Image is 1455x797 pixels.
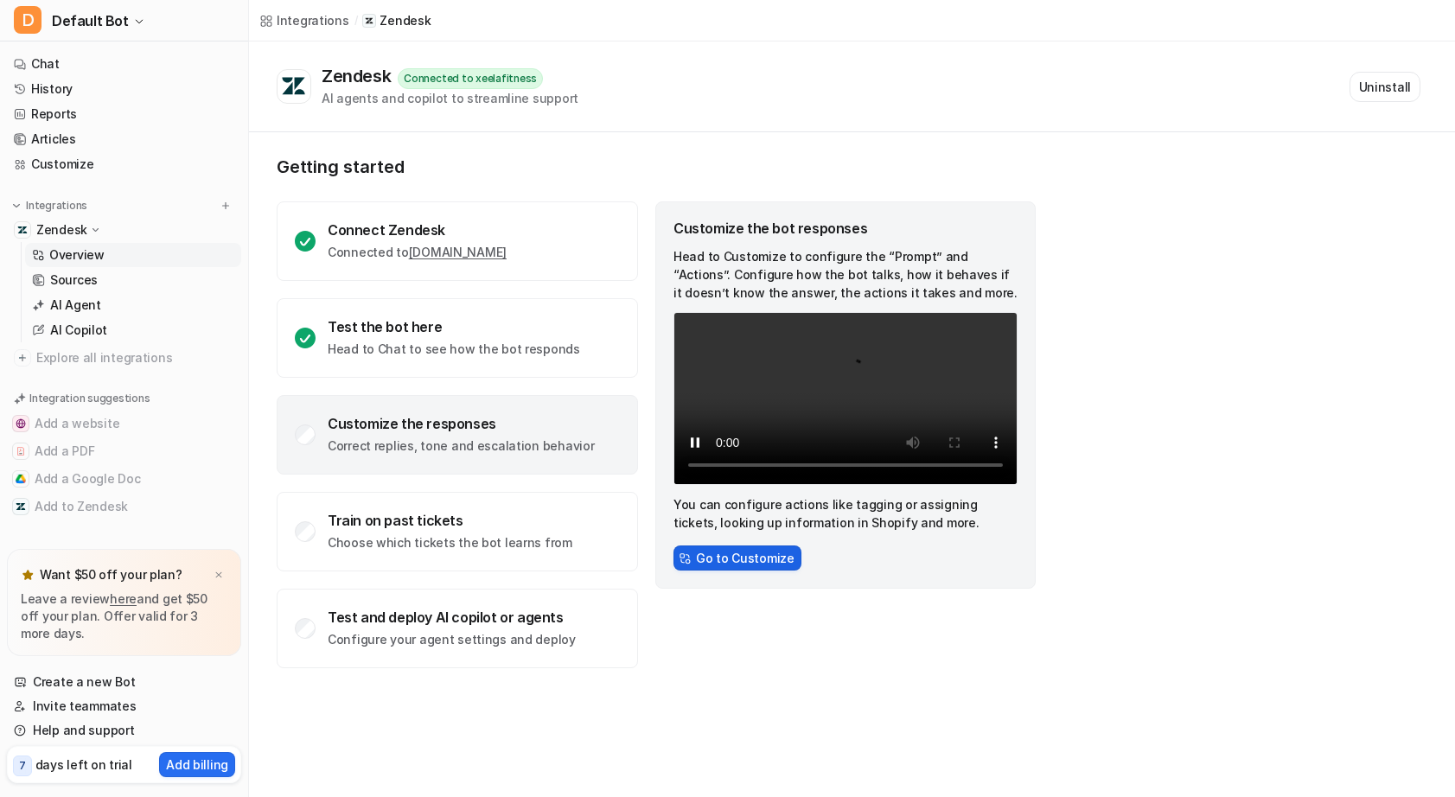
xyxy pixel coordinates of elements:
img: star [21,568,35,582]
p: AI Copilot [50,322,107,339]
p: Integrations [26,199,87,213]
a: Create a new Bot [7,670,241,694]
span: / [354,13,358,29]
button: Go to Customize [673,545,801,571]
span: D [14,6,41,34]
a: Sources [25,268,241,292]
button: Integrations [7,197,93,214]
img: Add a Google Doc [16,474,26,484]
a: Zendesk [362,12,431,29]
a: Chat [7,52,241,76]
video: Your browser does not support the video tag. [673,312,1018,485]
a: Overview [25,243,241,267]
div: Customize the bot responses [673,220,1018,237]
div: Connected to xeelafitness [398,68,543,89]
img: CstomizeIcon [679,552,691,564]
img: x [214,570,224,581]
span: Explore all integrations [36,344,234,372]
p: Leave a review and get $50 off your plan. Offer valid for 3 more days. [21,590,227,642]
a: AI Agent [25,293,241,317]
button: Add a Google DocAdd a Google Doc [7,465,241,493]
p: Configure your agent settings and deploy [328,631,576,648]
p: Connected to [328,244,507,261]
p: AI Agent [50,296,101,314]
button: Add billing [159,752,235,777]
div: Integrations [277,11,349,29]
p: Head to Chat to see how the bot responds [328,341,580,358]
img: explore all integrations [14,349,31,367]
button: Add a PDFAdd a PDF [7,437,241,465]
a: Help and support [7,718,241,743]
button: Add to ZendeskAdd to Zendesk [7,493,241,520]
a: Explore all integrations [7,346,241,370]
p: Correct replies, tone and escalation behavior [328,437,594,455]
a: History [7,77,241,101]
p: days left on trial [35,756,132,774]
a: here [110,591,137,606]
p: Choose which tickets the bot learns from [328,534,572,552]
button: Add a websiteAdd a website [7,410,241,437]
p: Getting started [277,156,1037,177]
div: Zendesk [322,66,398,86]
img: expand menu [10,200,22,212]
p: Head to Customize to configure the “Prompt” and “Actions”. Configure how the bot talks, how it be... [673,247,1018,302]
p: You can configure actions like tagging or assigning tickets, looking up information in Shopify an... [673,495,1018,532]
p: Zendesk [36,221,87,239]
p: 7 [19,758,26,774]
a: Invite teammates [7,694,241,718]
p: Integration suggestions [29,391,150,406]
span: Default Bot [52,9,129,33]
img: Zendesk logo [281,76,307,97]
img: Add a PDF [16,446,26,456]
p: Zendesk [380,12,431,29]
a: [DOMAIN_NAME] [409,245,507,259]
a: Customize [7,152,241,176]
a: AI Copilot [25,318,241,342]
div: AI agents and copilot to streamline support [322,89,578,107]
p: Sources [50,271,98,289]
a: Articles [7,127,241,151]
div: Connect Zendesk [328,221,507,239]
div: Test and deploy AI copilot or agents [328,609,576,626]
img: menu_add.svg [220,200,232,212]
p: Add billing [166,756,228,774]
div: Train on past tickets [328,512,572,529]
img: Add to Zendesk [16,501,26,512]
button: Uninstall [1350,72,1420,102]
img: Zendesk [17,225,28,235]
a: Integrations [259,11,349,29]
p: Want $50 off your plan? [40,566,182,583]
img: Add a website [16,418,26,429]
p: Overview [49,246,105,264]
div: Customize the responses [328,415,594,432]
div: Test the bot here [328,318,580,335]
a: Reports [7,102,241,126]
